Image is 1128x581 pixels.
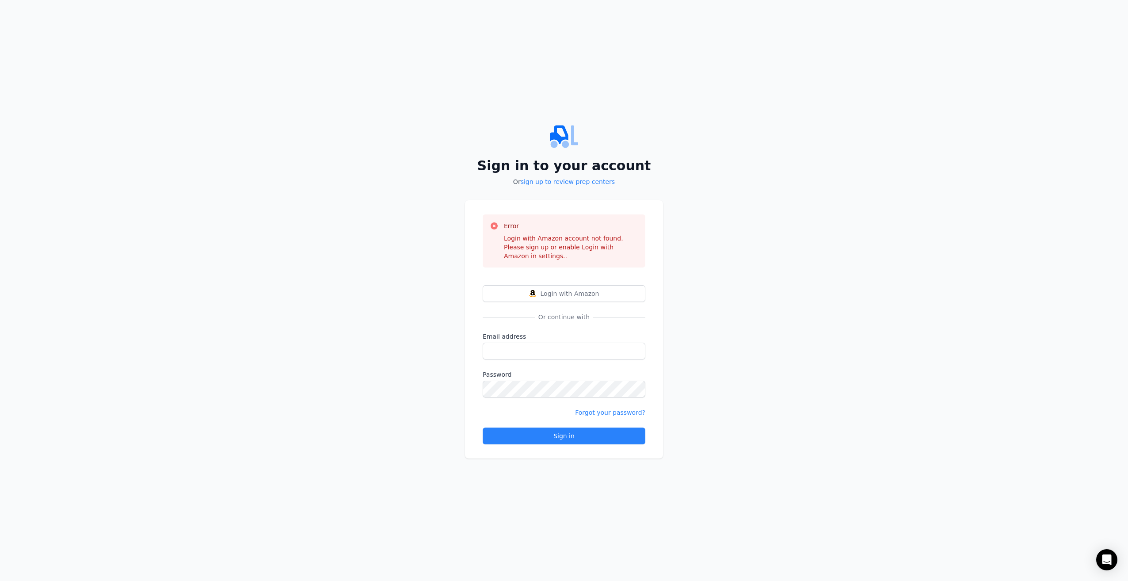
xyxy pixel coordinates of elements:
label: Email address [483,332,645,341]
a: sign up to review prep centers [521,178,615,185]
a: Forgot your password? [575,409,645,416]
img: Login with Amazon [529,290,536,297]
div: Open Intercom Messenger [1096,549,1117,570]
p: Or [465,177,663,186]
h3: Error [504,222,638,230]
span: Login with Amazon [541,289,599,298]
div: Sign in [490,432,638,440]
h2: Sign in to your account [465,158,663,174]
button: Sign in [483,428,645,444]
img: PrepCenter [465,122,663,151]
span: Or continue with [535,313,593,321]
button: Login with AmazonLogin with Amazon [483,285,645,302]
div: Login with Amazon account not found. Please sign up or enable Login with Amazon in settings.. [504,234,638,260]
label: Password [483,370,645,379]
